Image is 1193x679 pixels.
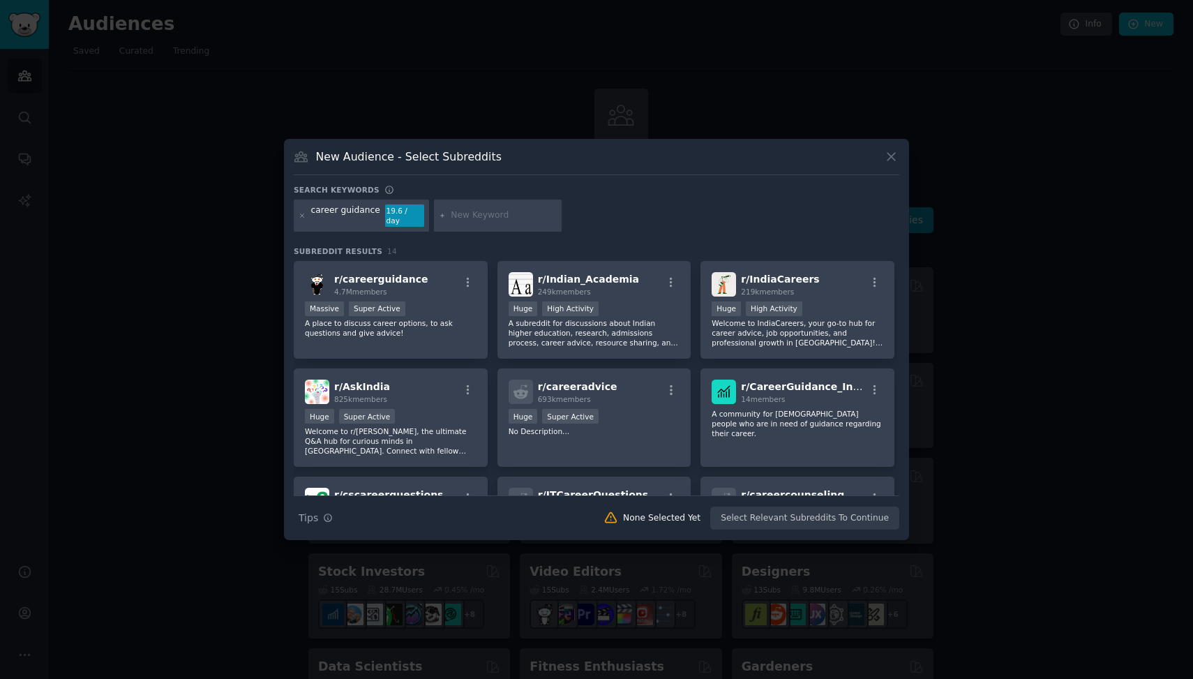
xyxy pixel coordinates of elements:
span: r/ AskIndia [334,381,390,392]
span: r/ IndiaCareers [741,274,819,285]
div: career guidance [311,204,380,227]
input: New Keyword [451,209,557,222]
span: r/ careeradvice [538,381,617,392]
div: Massive [305,301,344,316]
p: Welcome to r/[PERSON_NAME], the ultimate Q&A hub for curious minds in [GEOGRAPHIC_DATA]. Connect ... [305,426,477,456]
div: None Selected Yet [623,512,700,525]
p: A community for [DEMOGRAPHIC_DATA] people who are in need of guidance regarding their career. [712,409,883,438]
div: Super Active [339,409,396,424]
div: Huge [509,301,538,316]
span: Tips [299,511,318,525]
span: r/ ITCareerQuestions [538,489,648,500]
div: 19.6 / day [385,204,424,227]
img: CareerGuidance_India [712,380,736,404]
button: Tips [294,506,338,530]
div: Huge [712,301,741,316]
p: Welcome to IndiaCareers, your go-to hub for career advice, job opportunities, and professional gr... [712,318,883,348]
div: Huge [509,409,538,424]
h3: New Audience - Select Subreddits [316,149,502,164]
span: 693k members [538,395,591,403]
img: Indian_Academia [509,272,533,297]
span: 14 [387,247,397,255]
p: No Description... [509,426,680,436]
img: AskIndia [305,380,329,404]
span: r/ cscareerquestions [334,489,443,500]
span: Subreddit Results [294,246,382,256]
div: Super Active [349,301,405,316]
p: A place to discuss career options, to ask questions and give advice! [305,318,477,338]
span: r/ CareerGuidance_India [741,381,869,392]
span: r/ careerguidance [334,274,428,285]
img: careerguidance [305,272,329,297]
span: r/ Indian_Academia [538,274,639,285]
div: High Activity [746,301,802,316]
p: A subreddit for discussions about Indian higher education, research, admissions process, career a... [509,318,680,348]
h3: Search keywords [294,185,380,195]
span: r/ careercounseling [741,489,844,500]
div: Huge [305,409,334,424]
span: 14 members [741,395,785,403]
div: High Activity [542,301,599,316]
span: 825k members [334,395,387,403]
span: 249k members [538,288,591,296]
div: Super Active [542,409,599,424]
span: 4.7M members [334,288,387,296]
img: IndiaCareers [712,272,736,297]
span: 219k members [741,288,794,296]
img: cscareerquestions [305,488,329,512]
